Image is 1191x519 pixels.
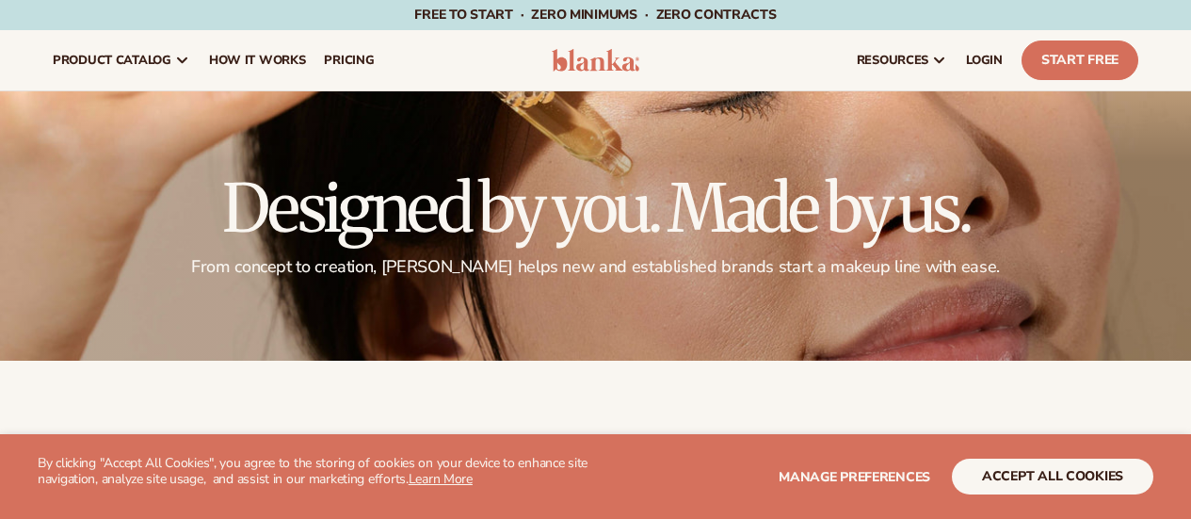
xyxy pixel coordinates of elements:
a: How It Works [200,30,315,90]
p: From concept to creation, [PERSON_NAME] helps new and established brands start a makeup line with... [53,256,1138,278]
span: Free to start · ZERO minimums · ZERO contracts [414,6,776,24]
a: resources [847,30,957,90]
button: Manage preferences [779,459,930,495]
span: pricing [324,53,374,68]
button: accept all cookies [952,459,1153,495]
a: Start Free [1022,41,1138,80]
p: By clicking "Accept All Cookies", you agree to the storing of cookies on your device to enhance s... [38,456,596,488]
span: resources [857,53,928,68]
a: LOGIN [957,30,1012,90]
span: How It Works [209,53,306,68]
h1: Designed by you. Made by us. [53,175,1138,241]
a: Learn More [409,470,473,488]
a: product catalog [43,30,200,90]
span: product catalog [53,53,171,68]
img: logo [552,49,640,72]
span: Manage preferences [779,468,930,486]
a: pricing [314,30,383,90]
span: LOGIN [966,53,1003,68]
